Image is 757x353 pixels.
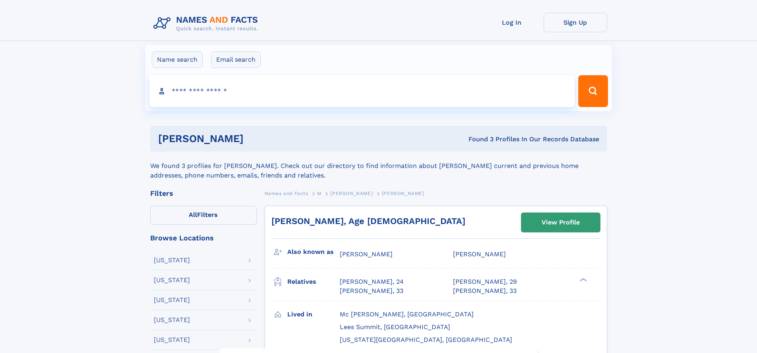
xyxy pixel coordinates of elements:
[150,152,607,180] div: We found 3 profiles for [PERSON_NAME]. Check out our directory to find information about [PERSON_...
[544,13,607,32] a: Sign Up
[578,277,587,283] div: ❯
[158,134,356,144] h1: [PERSON_NAME]
[578,75,608,107] button: Search Button
[340,250,393,258] span: [PERSON_NAME]
[330,188,373,198] a: [PERSON_NAME]
[317,188,321,198] a: M
[154,317,190,323] div: [US_STATE]
[340,277,404,286] a: [PERSON_NAME], 24
[542,213,580,232] div: View Profile
[154,297,190,303] div: [US_STATE]
[330,191,373,196] span: [PERSON_NAME]
[356,135,599,144] div: Found 3 Profiles In Our Records Database
[152,51,203,68] label: Name search
[453,277,517,286] a: [PERSON_NAME], 29
[382,191,424,196] span: [PERSON_NAME]
[340,336,512,343] span: [US_STATE][GEOGRAPHIC_DATA], [GEOGRAPHIC_DATA]
[211,51,261,68] label: Email search
[287,275,340,289] h3: Relatives
[521,213,600,232] a: View Profile
[287,245,340,259] h3: Also known as
[287,308,340,321] h3: Lived in
[265,188,308,198] a: Names and Facts
[154,277,190,283] div: [US_STATE]
[271,216,465,226] a: [PERSON_NAME], Age [DEMOGRAPHIC_DATA]
[150,234,257,242] div: Browse Locations
[453,287,517,295] a: [PERSON_NAME], 33
[154,257,190,263] div: [US_STATE]
[150,13,265,34] img: Logo Names and Facts
[150,206,257,225] label: Filters
[340,310,474,318] span: Mc [PERSON_NAME], [GEOGRAPHIC_DATA]
[317,191,321,196] span: M
[480,13,544,32] a: Log In
[150,190,257,197] div: Filters
[154,337,190,343] div: [US_STATE]
[189,211,197,218] span: All
[340,323,450,331] span: Lees Summit, [GEOGRAPHIC_DATA]
[453,250,506,258] span: [PERSON_NAME]
[149,75,575,107] input: search input
[340,287,403,295] a: [PERSON_NAME], 33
